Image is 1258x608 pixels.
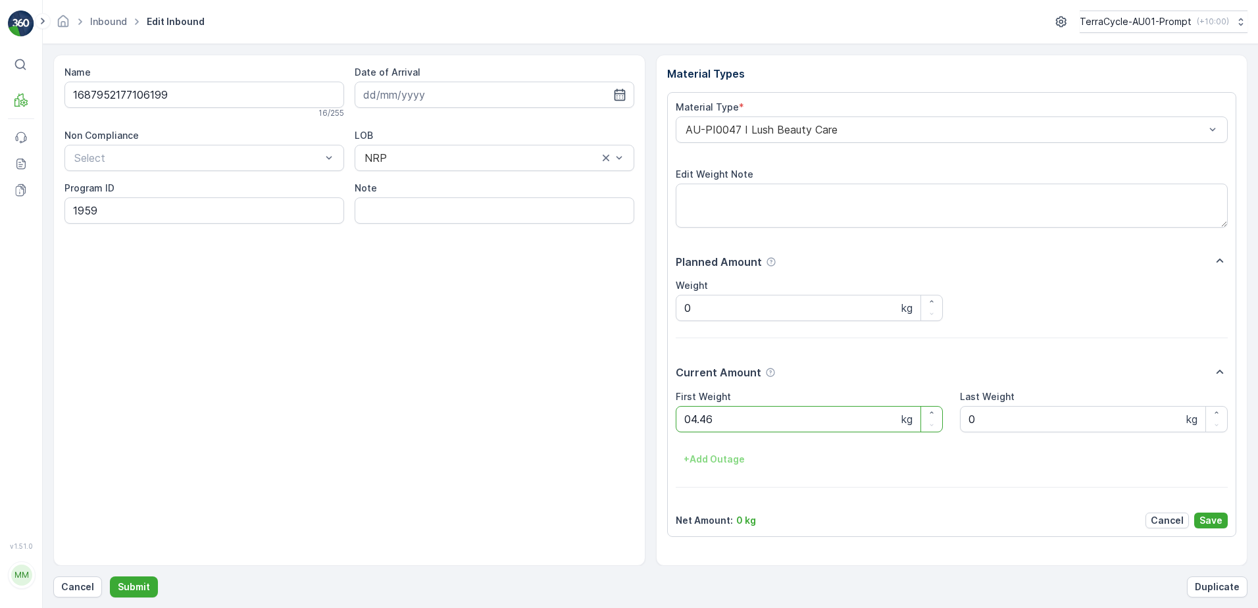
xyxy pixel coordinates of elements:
[1195,580,1240,594] p: Duplicate
[1080,11,1247,33] button: TerraCycle-AU01-Prompt(+10:00)
[901,300,913,316] p: kg
[684,453,745,466] p: + Add Outage
[676,101,739,113] label: Material Type
[8,542,34,550] span: v 1.51.0
[110,576,158,597] button: Submit
[64,66,91,78] label: Name
[56,19,70,30] a: Homepage
[118,580,150,594] p: Submit
[74,324,93,336] span: 0 kg
[90,16,127,27] a: Inbound
[8,11,34,37] img: logo
[765,367,776,378] div: Help Tooltip Icon
[1186,411,1197,427] p: kg
[676,514,733,527] p: Net Amount :
[53,576,102,597] button: Cancel
[676,280,708,291] label: Weight
[355,66,420,78] label: Date of Arrival
[74,150,321,166] p: Select
[144,15,207,28] span: Edit Inbound
[355,82,634,108] input: dd/mm/yyyy
[355,182,377,193] label: Note
[676,449,753,470] button: +Add Outage
[1199,514,1222,527] p: Save
[11,259,74,270] span: First Weight :
[667,66,1237,82] p: Material Types
[11,303,73,314] span: Net Amount :
[8,553,34,597] button: MM
[43,216,273,227] span: 01993126509999989136LJ8503486501000650301
[11,238,70,249] span: Arrive Date :
[70,238,101,249] span: [DATE]
[1187,576,1247,597] button: Duplicate
[11,324,74,336] span: Last Weight :
[11,216,43,227] span: Name :
[676,391,731,402] label: First Weight
[1080,15,1192,28] p: TerraCycle-AU01-Prompt
[736,514,756,527] p: 0 kg
[11,281,81,292] span: Material Type :
[676,168,753,180] label: Edit Weight Note
[74,259,109,270] span: 0.06 kg
[490,11,766,27] p: 01993126509999989136LJ8503486501000650301
[64,182,114,193] label: Program ID
[11,565,32,586] div: MM
[355,130,373,141] label: LOB
[766,257,776,267] div: Help Tooltip Icon
[64,130,139,141] label: Non Compliance
[318,108,344,118] p: 16 / 255
[960,391,1015,402] label: Last Weight
[676,365,761,380] p: Current Amount
[1194,513,1228,528] button: Save
[901,411,913,427] p: kg
[676,254,762,270] p: Planned Amount
[81,281,170,292] span: AU-PI0007 I Razors
[1197,16,1229,27] p: ( +10:00 )
[61,580,94,594] p: Cancel
[73,303,107,314] span: 0.06 kg
[1151,514,1184,527] p: Cancel
[1145,513,1189,528] button: Cancel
